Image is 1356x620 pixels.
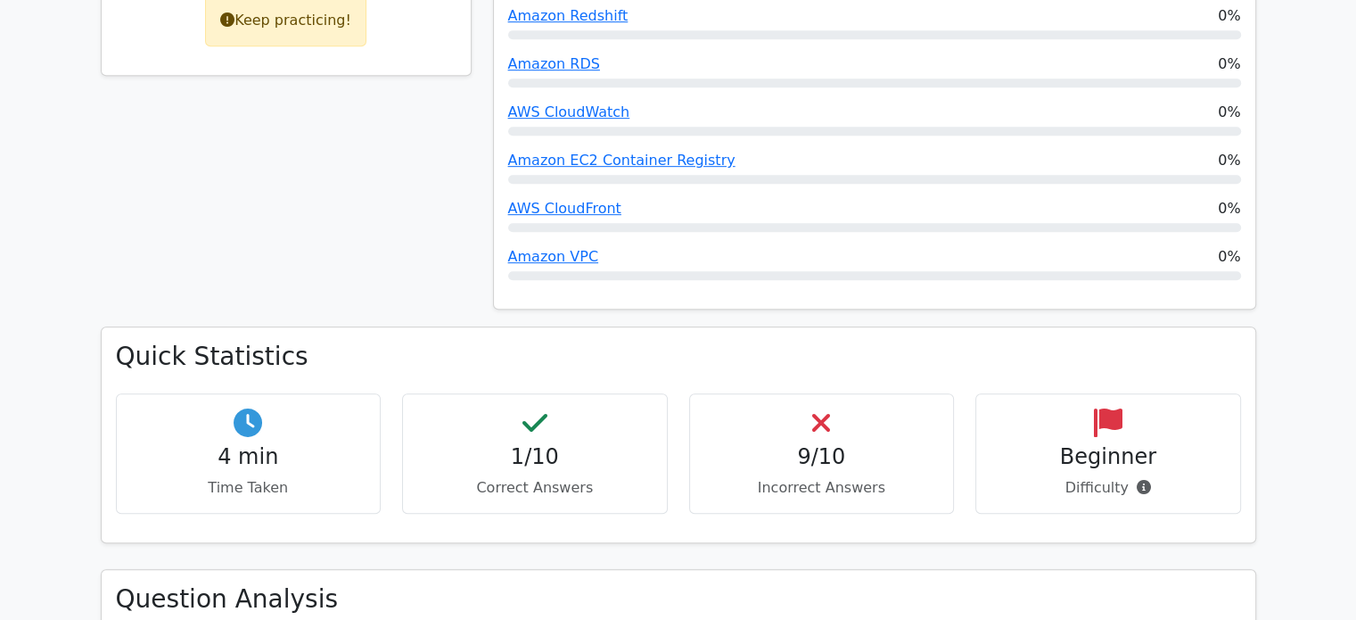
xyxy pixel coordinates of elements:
[417,477,653,499] p: Correct Answers
[131,444,366,470] h4: 4 min
[704,477,940,499] p: Incorrect Answers
[116,584,1241,615] h3: Question Analysis
[508,152,736,169] a: Amazon EC2 Container Registry
[508,200,621,217] a: AWS CloudFront
[1218,5,1240,27] span: 0%
[508,7,629,24] a: Amazon Redshift
[1218,198,1240,219] span: 0%
[508,103,630,120] a: AWS CloudWatch
[990,477,1226,499] p: Difficulty
[417,444,653,470] h4: 1/10
[1218,150,1240,171] span: 0%
[508,248,599,265] a: Amazon VPC
[704,444,940,470] h4: 9/10
[1218,54,1240,75] span: 0%
[116,342,1241,372] h3: Quick Statistics
[131,477,366,499] p: Time Taken
[1218,102,1240,123] span: 0%
[990,444,1226,470] h4: Beginner
[1218,246,1240,268] span: 0%
[508,55,600,72] a: Amazon RDS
